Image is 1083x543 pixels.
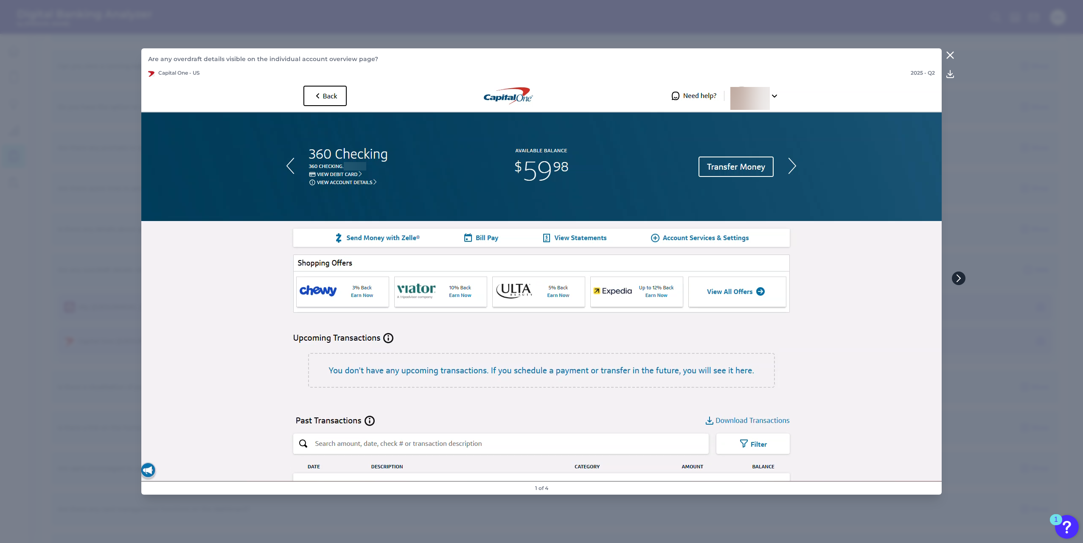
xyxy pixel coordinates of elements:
[141,80,942,481] img: 7765-CapitalOne4-RC-Desktop-Q2-2025.png
[148,70,200,77] p: Capital One - US
[1054,520,1058,531] div: 1
[1055,515,1079,539] button: Open Resource Center, 1 new notification
[148,70,155,77] img: Capital One
[532,481,552,495] footer: 1 of 4
[148,55,935,63] p: Are any overdraft details visible on the individual account overview page?
[911,70,935,77] p: 2025 - Q2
